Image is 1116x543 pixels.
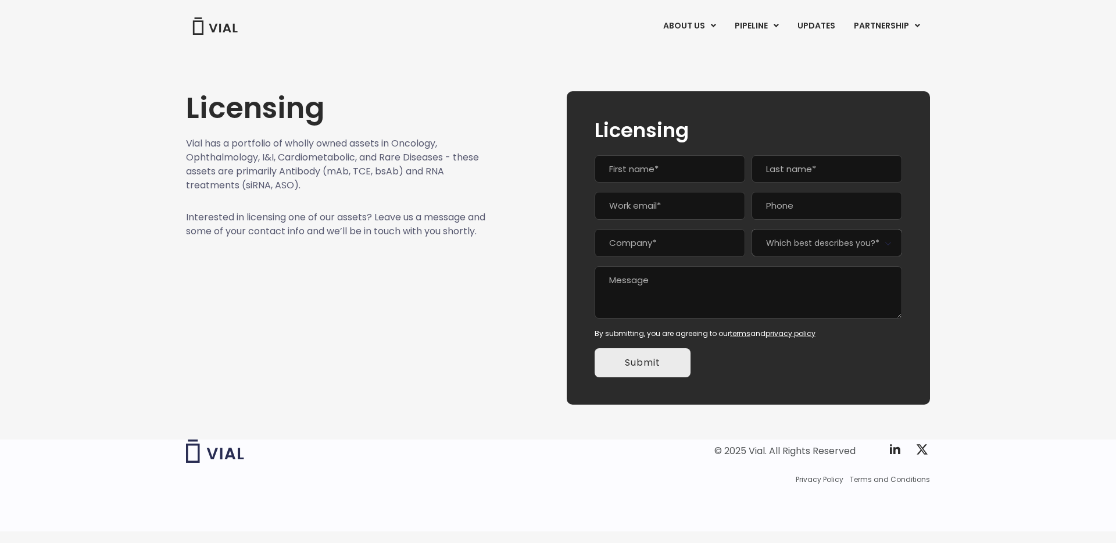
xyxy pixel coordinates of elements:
input: Submit [595,348,691,377]
p: Interested in licensing one of our assets? Leave us a message and some of your contact info and w... [186,210,486,238]
img: Vial Logo [192,17,238,35]
input: First name* [595,155,745,183]
a: PIPELINEMenu Toggle [725,16,788,36]
div: By submitting, you are agreeing to our and [595,328,902,339]
h1: Licensing [186,91,486,125]
div: © 2025 Vial. All Rights Reserved [714,445,856,458]
input: Phone [752,192,902,220]
img: Vial logo wih "Vial" spelled out [186,440,244,463]
a: terms [730,328,750,338]
a: ABOUT USMenu Toggle [654,16,725,36]
span: Which best describes you?* [752,229,902,256]
input: Last name* [752,155,902,183]
a: PARTNERSHIPMenu Toggle [845,16,929,36]
h2: Licensing [595,119,902,141]
a: Privacy Policy [796,474,843,485]
a: UPDATES [788,16,844,36]
a: privacy policy [766,328,815,338]
a: Terms and Conditions [850,474,930,485]
input: Work email* [595,192,745,220]
p: Vial has a portfolio of wholly owned assets in Oncology, Ophthalmology, I&I, Cardiometabolic, and... [186,137,486,192]
input: Company* [595,229,745,257]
